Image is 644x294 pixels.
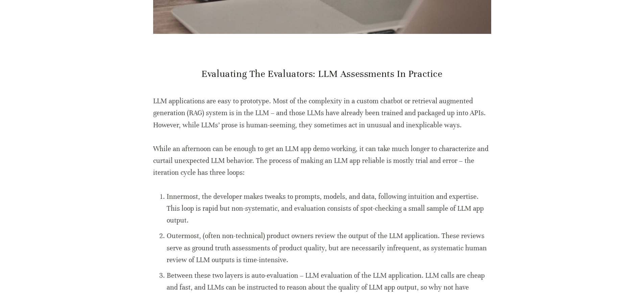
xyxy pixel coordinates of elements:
[167,230,491,266] p: Outermost, (often non-technical) product owners review the output of the LLM application. These r...
[201,68,442,80] a: Evaluating the Evaluators: LLM Assessments in Practice
[153,143,491,179] p: While an afternoon can be enough to get an LLM app demo working, it can take much longer to chara...
[167,191,491,227] p: Innermost, the developer makes tweaks to prompts, models, and data, following intuition and exper...
[153,95,491,131] p: LLM applications are easy to prototype. Most of the complexity in a custom chatbot or retrieval a...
